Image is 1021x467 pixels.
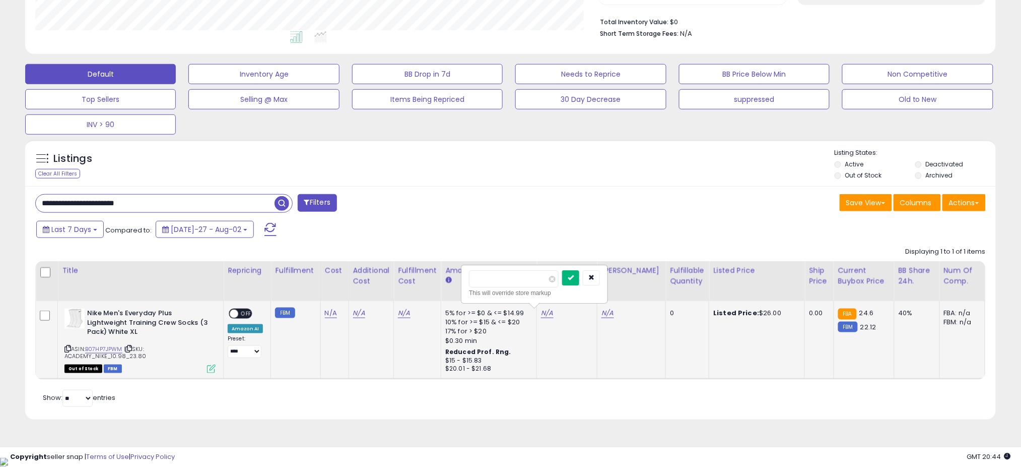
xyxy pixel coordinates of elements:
div: Ship Price [809,265,829,286]
small: Amazon Fees. [445,276,451,285]
strong: Copyright [10,452,47,461]
div: Fulfillment [275,265,316,276]
div: Fulfillment Cost [398,265,437,286]
span: Columns [900,198,932,208]
button: 30 Day Decrease [515,89,666,109]
b: Nike Men's Everyday Plus Lightweight Training Crew Socks (3 Pack) White XL [87,309,210,339]
div: FBA: n/a [944,309,977,318]
small: FBM [838,322,858,332]
button: Last 7 Days [36,221,104,238]
b: Listed Price: [713,308,759,318]
button: Items Being Repriced [352,89,503,109]
span: OFF [238,310,254,318]
div: FBM: n/a [944,318,977,327]
div: Fulfillable Quantity [670,265,705,286]
div: Repricing [228,265,266,276]
div: Preset: [228,335,263,358]
span: 24.6 [859,308,874,318]
button: Old to New [842,89,993,109]
span: [DATE]-27 - Aug-02 [171,224,241,235]
a: N/A [601,308,614,318]
button: BB Drop in 7d [352,64,503,84]
div: $20.01 - $21.68 [445,365,529,373]
div: [PERSON_NAME] [601,265,661,276]
button: Default [25,64,176,84]
div: BB Share 24h. [899,265,935,286]
div: This will override store markup [469,288,600,298]
div: 0 [670,309,701,318]
div: seller snap | | [10,452,175,462]
button: Non Competitive [842,64,993,84]
div: Amazon AI [228,324,263,333]
a: B07HP7JPWM [85,345,122,354]
div: $0.30 min [445,336,529,345]
span: Compared to: [105,225,152,235]
div: Amazon Fees [445,265,532,276]
button: Save View [840,194,892,211]
button: suppressed [679,89,830,109]
span: 22.12 [860,322,876,332]
span: N/A [680,29,692,38]
div: Displaying 1 to 1 of 1 items [906,247,986,257]
a: Privacy Policy [130,452,175,461]
p: Listing States: [835,148,996,158]
button: BB Price Below Min [679,64,830,84]
b: Reduced Prof. Rng. [445,347,511,356]
label: Out of Stock [845,171,882,180]
button: Inventory Age [188,64,339,84]
div: Listed Price [713,265,800,276]
span: | SKU: ACADEMY_NIKE_10.98_23.80 [64,345,146,360]
button: Selling @ Max [188,89,339,109]
small: FBA [838,309,857,320]
a: N/A [353,308,365,318]
div: ASIN: [64,309,216,372]
button: Top Sellers [25,89,176,109]
label: Active [845,160,864,168]
button: Filters [298,194,337,212]
small: FBM [275,308,295,318]
span: Show: entries [43,393,115,402]
div: Cost [325,265,345,276]
div: 10% for >= $15 & <= $20 [445,318,529,327]
div: 40% [899,309,932,318]
a: N/A [325,308,337,318]
button: Actions [942,194,986,211]
div: Clear All Filters [35,169,80,179]
div: 0.00 [809,309,826,318]
b: Total Inventory Value: [600,18,668,26]
a: N/A [398,308,410,318]
a: Terms of Use [86,452,129,461]
div: Additional Cost [353,265,390,286]
div: Title [62,265,219,276]
span: 2025-08-10 20:44 GMT [967,452,1011,461]
span: FBM [104,365,122,373]
div: Num of Comp. [944,265,981,286]
label: Archived [925,171,952,180]
div: Current Buybox Price [838,265,890,286]
label: Deactivated [925,160,963,168]
button: INV > 90 [25,114,176,135]
button: Columns [894,194,941,211]
span: All listings that are currently out of stock and unavailable for purchase on Amazon [64,365,102,373]
div: $26.00 [713,309,797,318]
div: 17% for > $20 [445,327,529,336]
b: Short Term Storage Fees: [600,29,678,38]
div: $15 - $15.83 [445,357,529,365]
h5: Listings [53,152,92,166]
a: N/A [541,308,553,318]
li: $0 [600,15,978,27]
button: Needs to Reprice [515,64,666,84]
div: 5% for >= $0 & <= $14.99 [445,309,529,318]
img: 218LTrnq4bL._SL40_.jpg [64,309,85,329]
span: Last 7 Days [51,224,91,235]
button: [DATE]-27 - Aug-02 [156,221,254,238]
